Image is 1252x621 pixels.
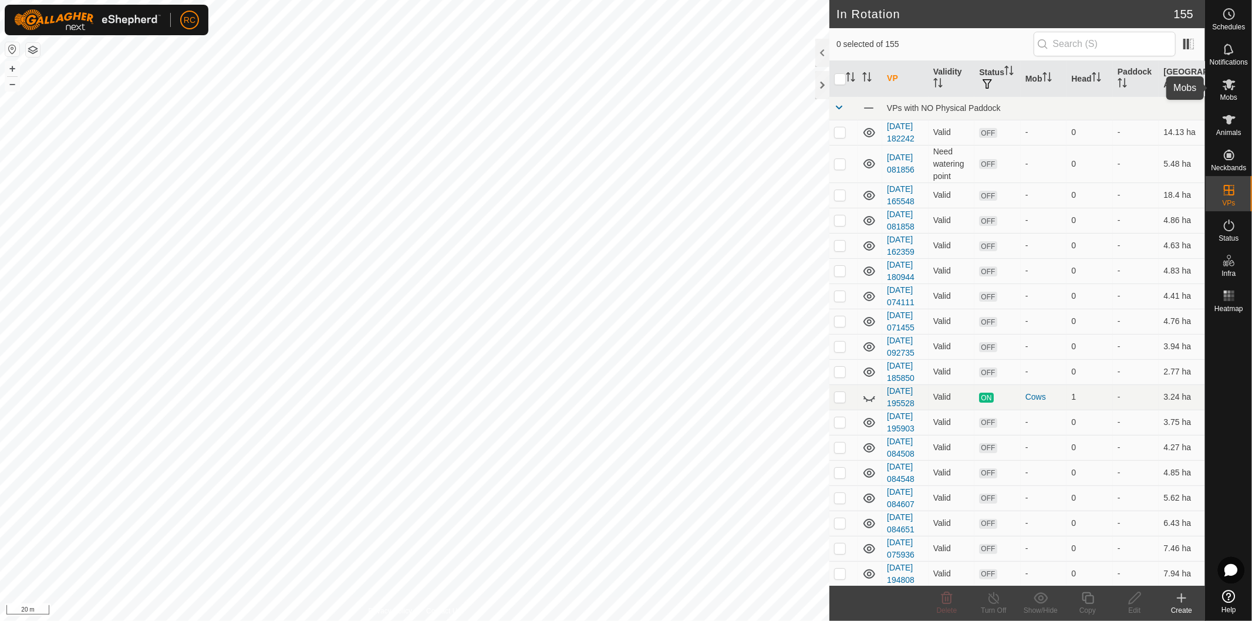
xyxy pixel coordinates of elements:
[1025,441,1062,454] div: -
[26,43,40,57] button: Map Layers
[929,283,975,309] td: Valid
[979,443,997,453] span: OFF
[1159,183,1205,208] td: 18.4 ha
[887,361,914,383] a: [DATE] 185850
[970,605,1017,616] div: Turn Off
[1113,258,1159,283] td: -
[887,538,914,559] a: [DATE] 075936
[1004,67,1014,77] p-sorticon: Activate to sort
[929,258,975,283] td: Valid
[1159,309,1205,334] td: 4.76 ha
[1025,542,1062,555] div: -
[1025,265,1062,277] div: -
[1159,233,1205,258] td: 4.63 ha
[1221,270,1236,277] span: Infra
[1159,208,1205,233] td: 4.86 ha
[5,77,19,91] button: –
[1067,384,1113,410] td: 1
[929,460,975,485] td: Valid
[979,494,997,504] span: OFF
[1206,585,1252,618] a: Help
[929,183,975,208] td: Valid
[929,561,975,586] td: Valid
[929,410,975,435] td: Valid
[929,435,975,460] td: Valid
[887,122,914,143] a: [DATE] 182242
[1113,233,1159,258] td: -
[5,62,19,76] button: +
[887,103,1200,113] div: VPs with NO Physical Paddock
[1113,120,1159,145] td: -
[1113,384,1159,410] td: -
[1067,61,1113,97] th: Head
[1159,283,1205,309] td: 4.41 ha
[929,536,975,561] td: Valid
[887,285,914,307] a: [DATE] 074111
[14,9,161,31] img: Gallagher Logo
[1021,61,1067,97] th: Mob
[1113,359,1159,384] td: -
[1017,605,1064,616] div: Show/Hide
[1113,410,1159,435] td: -
[937,606,957,615] span: Delete
[1067,536,1113,561] td: 0
[1025,340,1062,353] div: -
[1034,32,1176,56] input: Search (S)
[979,418,997,428] span: OFF
[979,241,997,251] span: OFF
[1025,214,1062,227] div: -
[979,292,997,302] span: OFF
[1182,80,1192,89] p-sorticon: Activate to sort
[1067,145,1113,183] td: 0
[1210,59,1248,66] span: Notifications
[979,519,997,529] span: OFF
[929,61,975,97] th: Validity
[1113,334,1159,359] td: -
[1113,145,1159,183] td: -
[1174,5,1193,23] span: 155
[1159,410,1205,435] td: 3.75 ha
[1064,605,1111,616] div: Copy
[979,342,997,352] span: OFF
[836,38,1034,50] span: 0 selected of 155
[979,569,997,579] span: OFF
[1113,183,1159,208] td: -
[1159,334,1205,359] td: 3.94 ha
[1159,435,1205,460] td: 4.27 ha
[929,485,975,511] td: Valid
[929,233,975,258] td: Valid
[1092,74,1101,83] p-sorticon: Activate to sort
[887,210,914,231] a: [DATE] 081858
[979,191,997,201] span: OFF
[979,266,997,276] span: OFF
[1211,164,1246,171] span: Neckbands
[1067,309,1113,334] td: 0
[1159,384,1205,410] td: 3.24 ha
[1219,235,1238,242] span: Status
[1025,416,1062,428] div: -
[1025,517,1062,529] div: -
[887,437,914,458] a: [DATE] 084508
[1067,410,1113,435] td: 0
[1067,120,1113,145] td: 0
[974,61,1021,97] th: Status
[887,235,914,256] a: [DATE] 162359
[1067,485,1113,511] td: 0
[1067,183,1113,208] td: 0
[929,208,975,233] td: Valid
[1159,485,1205,511] td: 5.62 ha
[1159,145,1205,183] td: 5.48 ha
[1159,460,1205,485] td: 4.85 ha
[1067,460,1113,485] td: 0
[1222,200,1235,207] span: VPs
[979,128,997,138] span: OFF
[1113,208,1159,233] td: -
[1118,80,1127,89] p-sorticon: Activate to sort
[1113,511,1159,536] td: -
[1214,305,1243,312] span: Heatmap
[1113,283,1159,309] td: -
[1025,239,1062,252] div: -
[1067,233,1113,258] td: 0
[1113,435,1159,460] td: -
[1025,366,1062,378] div: -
